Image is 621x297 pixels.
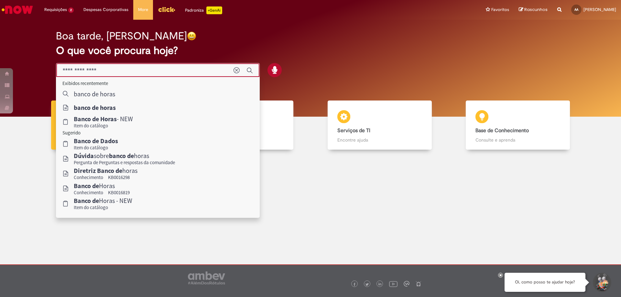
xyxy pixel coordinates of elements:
div: Padroniza [185,6,222,14]
span: AA [574,7,578,12]
p: Consulte e aprenda [475,137,560,143]
b: Base de Conhecimento [475,127,529,134]
img: logo_footer_workplace.png [404,281,409,287]
span: Requisições [44,6,67,13]
img: click_logo_yellow_360x200.png [158,5,175,14]
span: 2 [68,7,74,13]
h2: O que você procura hoje? [56,45,565,56]
img: logo_footer_ambev_rotulo_gray.png [188,271,225,284]
h2: Boa tarde, [PERSON_NAME] [56,30,187,42]
a: Serviços de TI Encontre ajuda [310,101,449,150]
a: Rascunhos [519,7,548,13]
img: ServiceNow [1,3,34,16]
img: logo_footer_facebook.png [353,283,356,286]
img: happy-face.png [187,31,196,41]
img: logo_footer_linkedin.png [378,282,382,286]
p: +GenAi [206,6,222,14]
a: Tirar dúvidas Tirar dúvidas com Lupi Assist e Gen Ai [34,101,172,150]
b: Serviços de TI [337,127,370,134]
button: Iniciar Conversa de Suporte [592,273,611,292]
span: Favoritos [491,6,509,13]
span: More [138,6,148,13]
img: logo_footer_twitter.png [365,283,369,286]
div: Oi, como posso te ajudar hoje? [505,273,585,292]
span: [PERSON_NAME] [583,7,616,12]
img: logo_footer_naosei.png [416,281,421,287]
img: logo_footer_youtube.png [389,280,398,288]
a: Base de Conhecimento Consulte e aprenda [449,101,587,150]
p: Encontre ajuda [337,137,422,143]
span: Rascunhos [524,6,548,13]
span: Despesas Corporativas [83,6,128,13]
